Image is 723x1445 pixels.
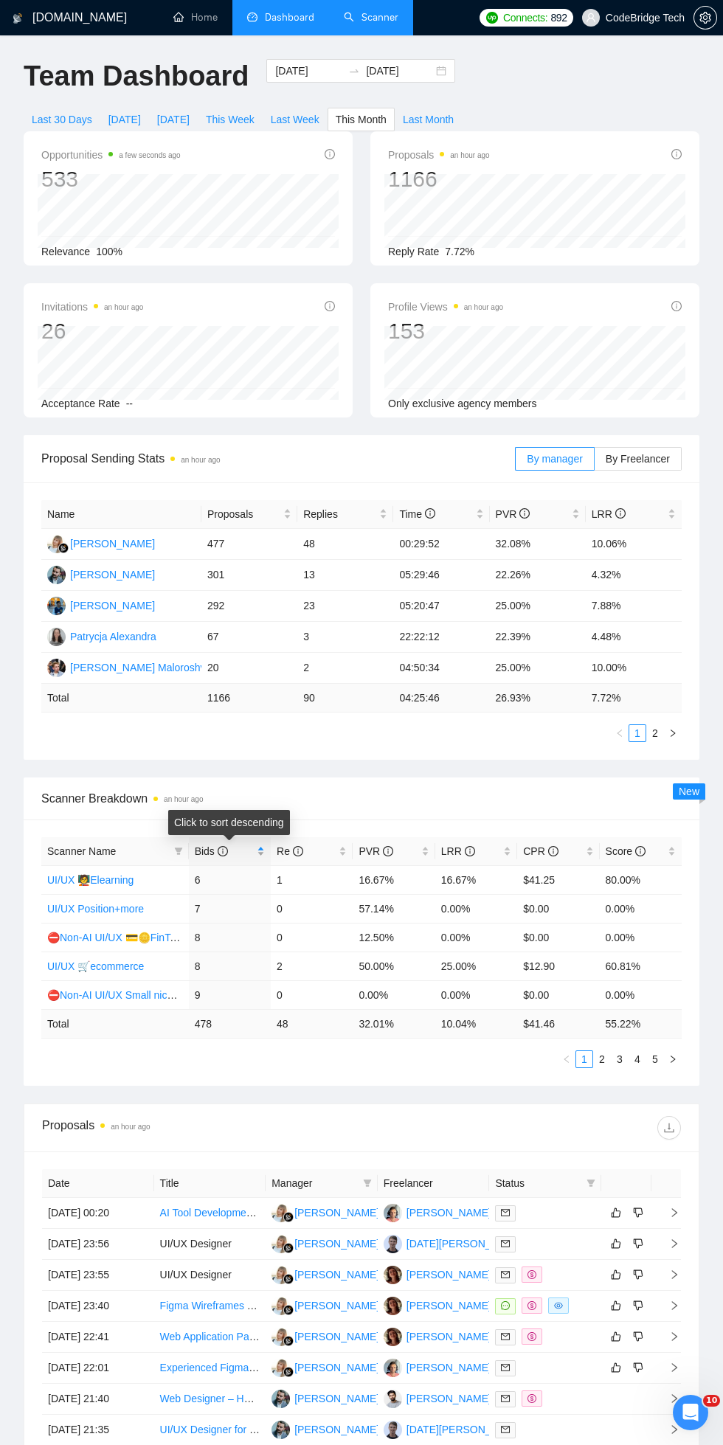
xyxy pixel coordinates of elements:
button: This Month [328,108,395,131]
td: 04:50:34 [393,653,489,684]
button: dislike [629,1359,647,1376]
img: IR [384,1421,402,1439]
span: user [586,13,596,23]
th: Replies [297,500,393,529]
span: left [615,729,624,738]
a: Web Application Page Design in [GEOGRAPHIC_DATA] [160,1331,418,1342]
a: UI/UX 🧑‍🏫Elearning [47,874,134,886]
a: KK[PERSON_NAME] [47,568,155,580]
span: PVR [496,508,530,520]
button: [DATE] [149,108,198,131]
img: gigradar-bm.png [283,1243,294,1253]
td: 00:29:52 [393,529,489,560]
a: IR[DATE][PERSON_NAME] [384,1423,524,1435]
span: 892 [550,10,567,26]
button: dislike [629,1297,647,1314]
td: 2 [271,952,353,980]
td: 80.00% [600,865,682,894]
a: ⛔Non-AI UI/UX Small niches 1 - Productivity/Booking,automotive, travel, social apps, dating apps [47,989,496,1001]
img: AK [271,1297,290,1315]
td: 301 [201,560,297,591]
div: [PERSON_NAME] [294,1236,379,1252]
div: [PERSON_NAME] [294,1266,379,1283]
button: like [607,1266,625,1283]
a: searchScanner [344,11,398,24]
td: 7 [189,894,271,923]
td: 7.88% [586,591,682,622]
button: This Week [198,108,263,131]
button: Last Week [263,108,328,131]
td: 22:22:12 [393,622,489,653]
span: Time [399,508,435,520]
button: left [611,724,629,742]
td: 22.39% [490,622,586,653]
img: AV [384,1266,402,1284]
td: $0.00 [517,923,599,952]
span: info-circle [383,846,393,856]
img: AV [384,1297,402,1315]
span: 10 [703,1395,720,1407]
span: 7.72% [445,246,474,257]
a: 2 [594,1051,610,1067]
button: setting [693,6,717,30]
a: 5 [647,1051,663,1067]
td: 477 [201,529,297,560]
span: Last 30 Days [32,111,92,128]
a: 2 [647,725,663,741]
div: [PERSON_NAME] [294,1359,379,1376]
li: 4 [629,1050,646,1068]
div: [DATE][PERSON_NAME] [407,1236,524,1252]
time: an hour ago [464,303,503,311]
td: 05:29:46 [393,560,489,591]
span: filter [584,1172,598,1194]
span: info-circle [671,149,682,159]
div: [DATE][PERSON_NAME] [407,1421,524,1438]
div: [PERSON_NAME] [70,597,155,614]
span: Proposals [388,146,490,164]
td: 0.00% [600,980,682,1009]
span: info-circle [425,508,435,519]
span: This Month [336,111,387,128]
a: AK[PERSON_NAME] [384,1361,491,1373]
span: LRR [592,508,626,520]
td: 4.32% [586,560,682,591]
button: dislike [629,1235,647,1252]
td: $0.00 [517,980,599,1009]
div: [PERSON_NAME] [407,1205,491,1221]
img: KK [47,566,66,584]
div: [PERSON_NAME] [294,1390,379,1407]
li: 1 [575,1050,593,1068]
td: 60.81% [600,952,682,980]
button: right [664,1050,682,1068]
span: filter [363,1179,372,1188]
span: dislike [633,1331,643,1342]
button: like [607,1235,625,1252]
time: an hour ago [104,303,143,311]
td: 10.04 % [435,1009,517,1038]
span: Dashboard [265,11,314,24]
span: info-circle [519,508,530,519]
td: 292 [201,591,297,622]
td: 25.00% [435,952,517,980]
img: AK [384,1359,402,1377]
span: like [611,1269,621,1281]
a: 1 [629,725,646,741]
td: 0.00% [435,923,517,952]
span: Proposal Sending Stats [41,449,515,468]
li: Next Page [664,724,682,742]
a: KK[PERSON_NAME] [271,1423,379,1435]
a: SA[PERSON_NAME] [47,599,155,611]
span: like [611,1362,621,1373]
button: dislike [629,1328,647,1345]
div: 1166 [388,165,490,193]
td: 12.50% [353,923,435,952]
img: logo [13,7,23,30]
span: [DATE] [157,111,190,128]
a: AK[PERSON_NAME] [384,1206,491,1218]
input: Start date [275,63,342,79]
input: End date [366,63,433,79]
td: 20 [201,653,297,684]
td: 25.00% [490,591,586,622]
span: Profile Views [388,298,503,316]
td: 3 [297,622,393,653]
